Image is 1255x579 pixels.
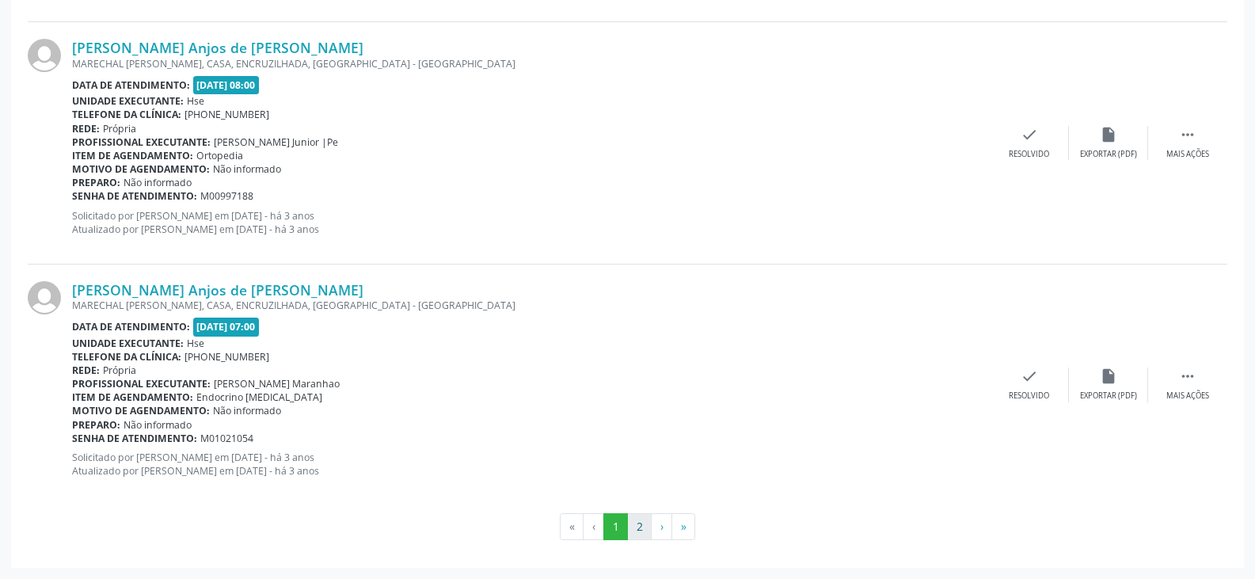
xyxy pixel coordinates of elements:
[72,149,193,162] b: Item de agendamento:
[1080,390,1137,402] div: Exportar (PDF)
[103,364,136,377] span: Própria
[200,432,253,445] span: M01021054
[184,350,269,364] span: [PHONE_NUMBER]
[72,404,210,417] b: Motivo de agendamento:
[603,513,628,540] button: Go to page 1
[193,318,260,336] span: [DATE] 07:00
[1166,149,1209,160] div: Mais ações
[72,337,184,350] b: Unidade executante:
[1179,126,1196,143] i: 
[72,299,990,312] div: MARECHAL [PERSON_NAME], CASA, ENCRUZILHADA, [GEOGRAPHIC_DATA] - [GEOGRAPHIC_DATA]
[196,149,243,162] span: Ortopedia
[214,135,338,149] span: [PERSON_NAME] Junior |Pe
[184,108,269,121] span: [PHONE_NUMBER]
[72,57,990,70] div: MARECHAL [PERSON_NAME], CASA, ENCRUZILHADA, [GEOGRAPHIC_DATA] - [GEOGRAPHIC_DATA]
[72,176,120,189] b: Preparo:
[124,176,192,189] span: Não informado
[72,451,990,478] p: Solicitado por [PERSON_NAME] em [DATE] - há 3 anos Atualizado por [PERSON_NAME] em [DATE] - há 3 ...
[196,390,322,404] span: Endocrino [MEDICAL_DATA]
[72,209,990,236] p: Solicitado por [PERSON_NAME] em [DATE] - há 3 anos Atualizado por [PERSON_NAME] em [DATE] - há 3 ...
[103,122,136,135] span: Própria
[72,162,210,176] b: Motivo de agendamento:
[28,39,61,72] img: img
[671,513,695,540] button: Go to last page
[72,135,211,149] b: Profissional executante:
[651,513,672,540] button: Go to next page
[1080,149,1137,160] div: Exportar (PDF)
[1009,390,1049,402] div: Resolvido
[72,39,363,56] a: [PERSON_NAME] Anjos de [PERSON_NAME]
[1100,126,1117,143] i: insert_drive_file
[124,418,192,432] span: Não informado
[1009,149,1049,160] div: Resolvido
[72,78,190,92] b: Data de atendimento:
[1021,368,1038,385] i: check
[72,94,184,108] b: Unidade executante:
[187,94,204,108] span: Hse
[193,76,260,94] span: [DATE] 08:00
[28,513,1227,540] ul: Pagination
[213,404,281,417] span: Não informado
[214,377,340,390] span: [PERSON_NAME] Maranhao
[72,377,211,390] b: Profissional executante:
[187,337,204,350] span: Hse
[72,320,190,333] b: Data de atendimento:
[1179,368,1196,385] i: 
[28,281,61,314] img: img
[1166,390,1209,402] div: Mais ações
[72,281,363,299] a: [PERSON_NAME] Anjos de [PERSON_NAME]
[72,364,100,377] b: Rede:
[72,432,197,445] b: Senha de atendimento:
[627,513,652,540] button: Go to page 2
[72,390,193,404] b: Item de agendamento:
[213,162,281,176] span: Não informado
[72,108,181,121] b: Telefone da clínica:
[200,189,253,203] span: M00997188
[72,122,100,135] b: Rede:
[1100,368,1117,385] i: insert_drive_file
[1021,126,1038,143] i: check
[72,418,120,432] b: Preparo:
[72,189,197,203] b: Senha de atendimento:
[72,350,181,364] b: Telefone da clínica:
